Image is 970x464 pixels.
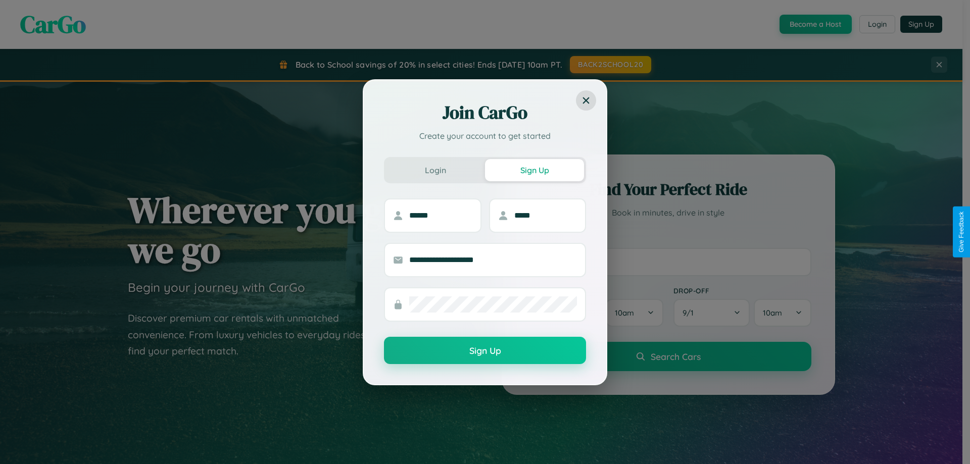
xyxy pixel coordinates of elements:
button: Sign Up [485,159,584,181]
h2: Join CarGo [384,100,586,125]
button: Login [386,159,485,181]
div: Give Feedback [958,212,965,252]
p: Create your account to get started [384,130,586,142]
button: Sign Up [384,337,586,364]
